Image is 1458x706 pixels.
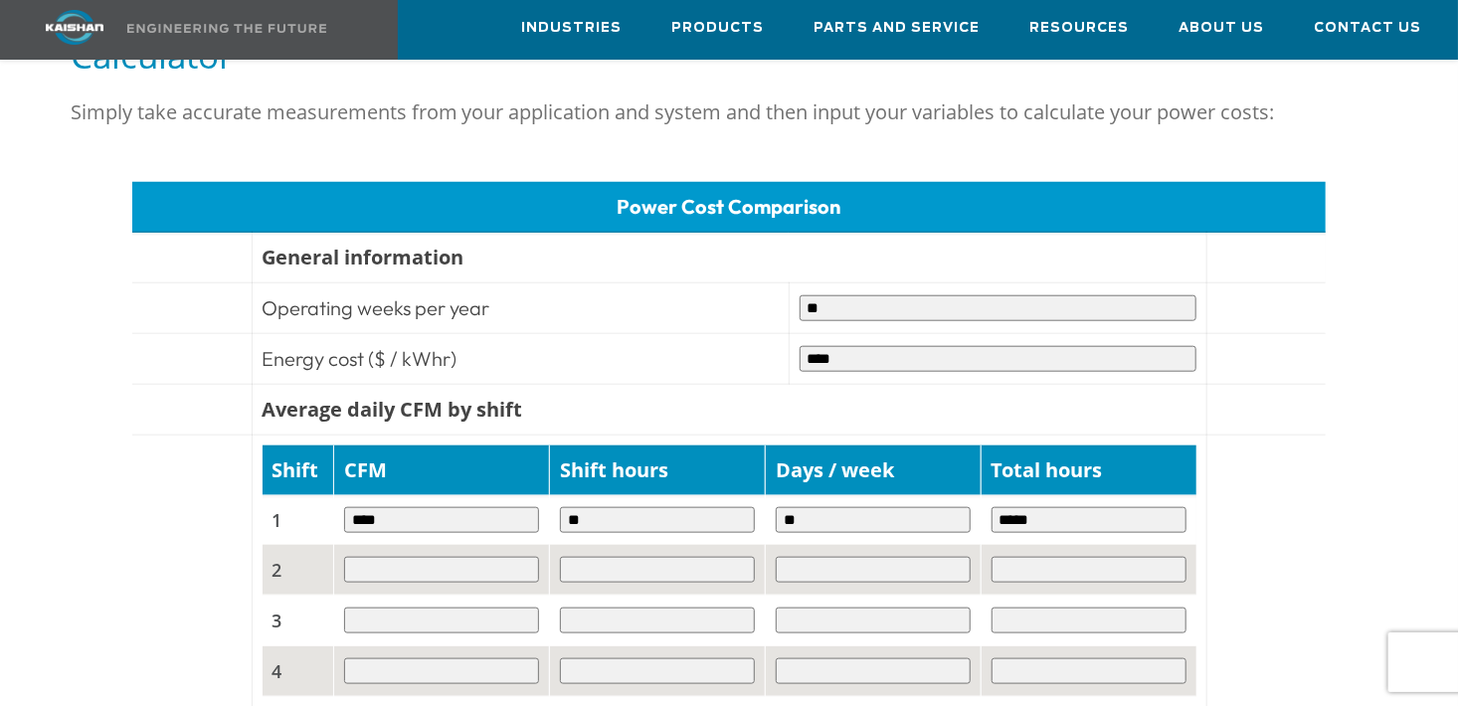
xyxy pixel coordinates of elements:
[71,33,1388,78] h5: Calculator
[671,17,764,40] span: Products
[263,545,334,596] td: 2
[1029,17,1129,40] span: Resources
[618,194,841,219] span: Power Cost Comparison
[127,24,326,33] img: Engineering the future
[1314,17,1421,40] span: Contact Us
[1314,1,1421,55] a: Contact Us
[263,646,334,697] td: 4
[1029,1,1129,55] a: Resources
[263,445,334,495] td: Shift
[521,1,622,55] a: Industries
[814,1,980,55] a: Parts and Service
[1179,1,1264,55] a: About Us
[263,346,457,371] span: Energy cost ($ / kWhr)
[1179,17,1264,40] span: About Us
[263,495,334,545] td: 1
[671,1,764,55] a: Products
[334,445,550,495] td: CFM
[981,445,1195,495] td: Total hours
[765,445,981,495] td: Days / week
[71,92,1388,132] p: Simply take accurate measurements from your application and system and then input your variables ...
[549,445,765,495] td: Shift hours
[263,596,334,646] td: 3
[263,295,490,320] span: Operating weeks per year
[521,17,622,40] span: Industries
[263,396,523,423] b: Average daily CFM by shift
[263,244,464,270] b: General information
[814,17,980,40] span: Parts and Service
